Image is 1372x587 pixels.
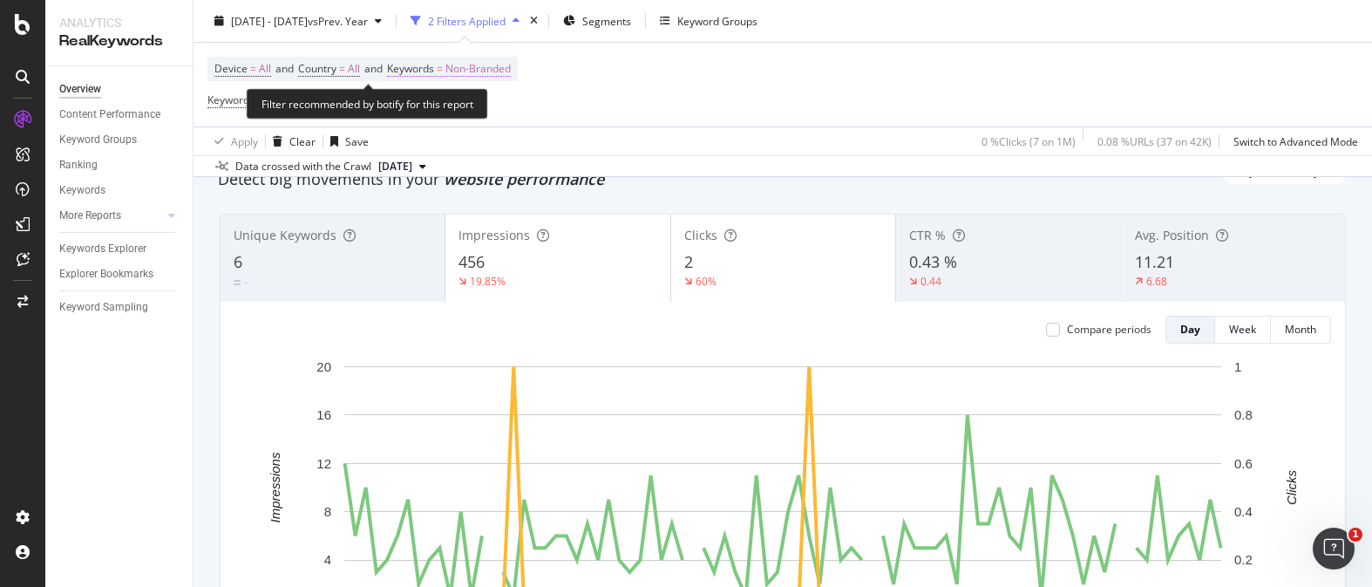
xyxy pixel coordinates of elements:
[437,61,443,76] span: =
[1165,316,1215,344] button: Day
[247,89,488,119] div: Filter recommended by botify for this report
[207,92,249,107] span: Keyword
[214,61,248,76] span: Device
[1215,316,1271,344] button: Week
[59,106,160,124] div: Content Performance
[59,14,179,31] div: Analytics
[677,13,757,28] div: Keyword Groups
[1097,133,1212,148] div: 0.08 % URLs ( 37 on 42K )
[445,57,511,81] span: Non-Branded
[582,13,631,28] span: Segments
[298,61,336,76] span: Country
[1234,552,1253,567] text: 0.2
[207,7,389,35] button: [DATE] - [DATE]vsPrev. Year
[234,280,241,285] img: Equal
[1234,407,1253,422] text: 0.8
[59,131,180,149] a: Keyword Groups
[1285,322,1316,337] div: Month
[59,80,101,99] div: Overview
[696,274,717,289] div: 60%
[345,133,369,148] div: Save
[909,251,957,272] span: 0.43 %
[404,7,526,35] button: 2 Filters Applied
[1242,167,1341,177] span: By website & by URL
[59,298,148,317] div: Keyword Sampling
[1229,322,1256,337] div: Week
[59,240,180,258] a: Keywords Explorer
[364,61,383,76] span: and
[289,133,316,148] div: Clear
[59,207,163,225] a: More Reports
[59,181,180,200] a: Keywords
[909,227,946,243] span: CTR %
[235,159,371,174] div: Data crossed with the Crawl
[59,207,121,225] div: More Reports
[316,359,331,374] text: 20
[59,240,146,258] div: Keywords Explorer
[59,106,180,124] a: Content Performance
[981,133,1076,148] div: 0 % Clicks ( 7 on 1M )
[59,156,180,174] a: Ranking
[387,61,434,76] span: Keywords
[1271,316,1331,344] button: Month
[684,251,693,272] span: 2
[59,181,105,200] div: Keywords
[348,57,360,81] span: All
[1180,322,1200,337] div: Day
[59,131,137,149] div: Keyword Groups
[371,156,433,177] button: [DATE]
[324,552,331,567] text: 4
[653,7,764,35] button: Keyword Groups
[428,13,506,28] div: 2 Filters Applied
[59,156,98,174] div: Ranking
[556,7,638,35] button: Segments
[1226,127,1358,155] button: Switch to Advanced Mode
[231,133,258,148] div: Apply
[59,31,179,51] div: RealKeywords
[59,265,180,283] a: Explorer Bookmarks
[378,159,412,174] span: 2025 Sep. 4th
[458,251,485,272] span: 456
[59,265,153,283] div: Explorer Bookmarks
[250,61,256,76] span: =
[526,12,541,30] div: times
[234,227,336,243] span: Unique Keywords
[207,127,258,155] button: Apply
[920,274,941,289] div: 0.44
[684,227,717,243] span: Clicks
[324,504,331,519] text: 8
[458,227,530,243] span: Impressions
[1135,251,1174,272] span: 11.21
[339,61,345,76] span: =
[59,80,180,99] a: Overview
[1348,528,1362,542] span: 1
[316,407,331,422] text: 16
[1234,359,1241,374] text: 1
[1284,469,1299,504] text: Clicks
[1233,133,1358,148] div: Switch to Advanced Mode
[259,57,271,81] span: All
[323,127,369,155] button: Save
[234,251,242,272] span: 6
[1234,456,1253,471] text: 0.6
[308,13,368,28] span: vs Prev. Year
[1234,504,1253,519] text: 0.4
[268,452,282,522] text: Impressions
[266,127,316,155] button: Clear
[316,456,331,471] text: 12
[231,13,308,28] span: [DATE] - [DATE]
[59,298,180,317] a: Keyword Sampling
[470,274,506,289] div: 19.85%
[1146,274,1167,289] div: 6.68
[1135,227,1209,243] span: Avg. Position
[275,61,294,76] span: and
[1313,528,1355,570] iframe: Intercom live chat
[244,275,248,290] div: -
[1067,322,1151,337] div: Compare periods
